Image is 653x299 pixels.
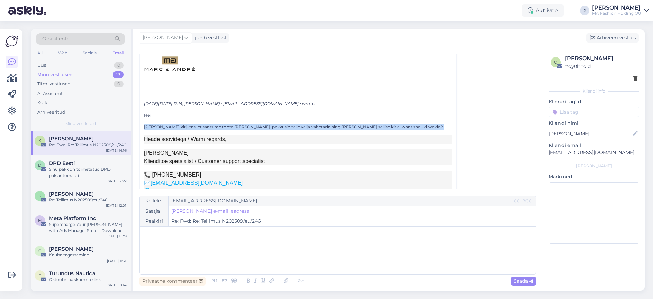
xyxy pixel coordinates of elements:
div: [DATE] 11:39 [106,234,127,239]
div: [PERSON_NAME] [549,163,639,169]
div: [DATE] 12:01 [106,203,127,208]
div: BCC [521,198,533,204]
input: Lisa nimi [549,130,632,137]
div: Supercharge Your [PERSON_NAME] with Ads Manager Suite – Download Now [49,221,127,234]
div: Re: Tellimus N202509/eu/246 [49,197,127,203]
div: Arhiveeritud [37,109,65,116]
div: J [580,6,589,15]
span: T [39,273,41,278]
div: Kliendi info [549,88,639,94]
p: Märkmed [549,173,639,180]
p: 📞 [PHONE_NUMBER] ✉️ 🌐 [144,171,452,195]
span: Meta Platform Inc [49,215,96,221]
p: Hei, [144,112,452,118]
input: Lisa tag [549,107,639,117]
span: [PERSON_NAME] [143,34,183,41]
span: Carmen Mäe [49,246,94,252]
div: Privaatne kommentaar [139,277,206,286]
a: [EMAIL_ADDRESS][DOMAIN_NAME] [151,180,243,186]
div: Sinu pakk on toimetatud DPD pakiautomaati [49,166,127,179]
div: [PERSON_NAME] [565,54,637,63]
div: Kauba tagastamine [49,252,127,258]
span: Ketrin Molotov [49,191,94,197]
div: All [36,49,44,57]
div: Saatja [140,206,169,216]
p: Kliendi email [549,142,639,149]
div: CC [512,198,521,204]
div: 17 [113,71,124,78]
div: Web [57,49,69,57]
a: [PERSON_NAME]MA Fashion Holding OÜ [592,5,649,16]
div: AI Assistent [37,90,63,97]
span: Saada [514,278,533,284]
p: Kliendi tag'id [549,98,639,105]
div: Tiimi vestlused [37,81,71,87]
span: M [38,218,42,223]
div: MA Fashion Holding OÜ [592,11,641,16]
span: Otsi kliente [42,35,69,43]
div: Socials [81,49,98,57]
div: [DATE] 14:16 [106,148,127,153]
div: Uus [37,62,46,69]
p: [PERSON_NAME] kirjutas, et saatsime toote [PERSON_NAME]. pakkusin talle välja vahetada ning [PERS... [144,124,452,130]
em: [DATE][DATE] 12:14, [PERSON_NAME] <[EMAIL_ADDRESS][DOMAIN_NAME]> wrote: [144,101,315,106]
div: 0 [114,62,124,69]
input: Write subject here... [169,216,536,226]
span: K [38,193,41,198]
div: Kellele [140,196,169,206]
a: [DOMAIN_NAME] [151,188,194,194]
div: [PERSON_NAME] [592,5,641,11]
div: juhib vestlust [192,34,227,41]
span: DPD Eesti [49,160,75,166]
span: K [38,138,41,143]
span: Minu vestlused [65,121,96,127]
span: D [38,163,41,168]
p: [EMAIL_ADDRESS][DOMAIN_NAME] [549,149,639,156]
span: Kälina Sarv [49,136,94,142]
div: 0 [114,81,124,87]
div: [DATE] 10:14 [106,283,127,288]
div: # oy0hhold [565,63,637,70]
input: Recepient... [169,196,512,206]
p: [PERSON_NAME] Klienditoe spetsialist / Customer support specialist [144,149,452,165]
span: Turundus Nautica [49,270,95,277]
span: o [554,60,557,65]
div: Email [111,49,125,57]
div: Kõik [37,99,47,106]
a: [PERSON_NAME] e-maili aadress [171,207,249,215]
div: [DATE] 12:27 [106,179,127,184]
div: Arhiveeri vestlus [586,33,639,43]
div: Pealkiri [140,216,169,226]
div: Re: Fwd: Re: Tellimus N202509/eu/246 [49,142,127,148]
div: [DATE] 11:31 [107,258,127,263]
div: Oktoobri pakkumiste link [49,277,127,283]
p: Heade soovidega / Warm regards, [144,135,452,144]
img: Askly Logo [5,35,18,48]
div: Aktiivne [522,4,564,17]
span: C [38,248,41,253]
p: Kliendi nimi [549,120,639,127]
div: Minu vestlused [37,71,73,78]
